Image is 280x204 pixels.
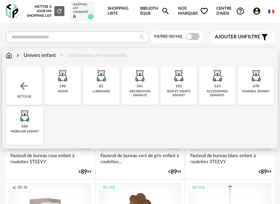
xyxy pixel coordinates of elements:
[215,34,260,40] span: filtre
[15,52,21,59] img: svg+xml;base64,PHN2ZyB3aWR0aD0iMTYiIGhlaWdodD0iMTYiIHZpZXdCb3g9IjAgMCAxNiAxNiIgZmlsbD0ibm9uZSIgeG...
[93,67,110,84] img: UniversEnfant.png
[88,14,93,19] span: 5
[200,7,208,15] span: Heart Outline icon
[6,4,18,19] img: OXP
[210,31,274,43] button: Ajouter unfiltre Filter icon
[79,170,92,174] div: € 99
[54,67,71,84] img: UniversEnfant.png
[170,67,187,84] img: UniversEnfant.png
[171,170,177,174] span: 89
[242,89,270,93] div: sommeil enfant
[58,89,68,93] div: assise
[6,67,42,105] div: Retour
[21,124,28,129] div: 626
[124,89,156,98] div: décoration enfants
[26,5,64,18] div: Mettre à jour ma Shopping List
[99,151,182,165] div: Fauteuil de bureau vert de gris enfant à roulettes...
[189,183,208,192] div: 3D HQ
[93,89,110,93] div: luminaire
[99,183,118,192] div: 3D HQ
[215,34,245,39] span: Ajouter un
[252,7,261,15] span: Account Circle icon
[188,151,271,165] div: Fauteuil de bureau blanc enfant à roulettes STEEVY
[16,107,33,124] img: UniversEnfant.png
[261,170,267,174] span: 89
[11,130,39,133] div: mobilier enfant
[168,170,181,174] div: € 99
[214,84,221,89] div: 124
[17,185,28,190] span: 3D IA
[131,67,148,84] img: UniversEnfant.png
[260,33,269,42] span: Filter icon
[6,52,12,59] img: svg+xml;base64,PHN2ZyB3aWR0aD0iMTYiIGhlaWdodD0iMTciIHZpZXdCb3g9IjAgMCAxNiAxNyIgZmlsbD0ibm9uZSIgeG...
[154,34,182,39] span: Filtre 3D HQ
[253,84,259,89] div: 670
[163,89,195,98] div: jeux et jouets enfant
[18,80,30,92] img: svg+xml;base64,PHN2ZyB3aWR0aD0iMjQiIGhlaWdodD0iMjQiIHZpZXdCb3g9IjAgMCAyNCAyNCIgZmlsbD0ibm9uZSIgeG...
[59,84,66,89] div: 190
[15,52,56,59] div: Univers enfant
[201,89,234,98] div: accessoires enfants
[73,14,92,20] div: A
[12,185,16,190] span: Creation icon
[137,84,143,89] div: 581
[216,6,245,16] span: Centre d'aideHelp Circle Outline icon
[73,3,92,14] div: Shopping List courante
[252,7,264,15] span: Account Circle icon
[259,170,271,174] div: € 99
[209,67,226,84] img: UniversEnfant.png
[99,84,103,89] div: 82
[176,84,182,89] div: 103
[73,3,92,20] a: Shopping List courante A 5
[56,9,63,13] span: Refresh icon
[236,7,245,15] span: Help Circle Outline icon
[247,67,265,84] img: UniversEnfant.png
[9,151,92,165] div: Fauteuil de bureau rose enfant à roulettes STEEVY
[81,170,87,174] span: 89
[268,9,274,15] img: fr
[161,7,170,15] span: Magnify icon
